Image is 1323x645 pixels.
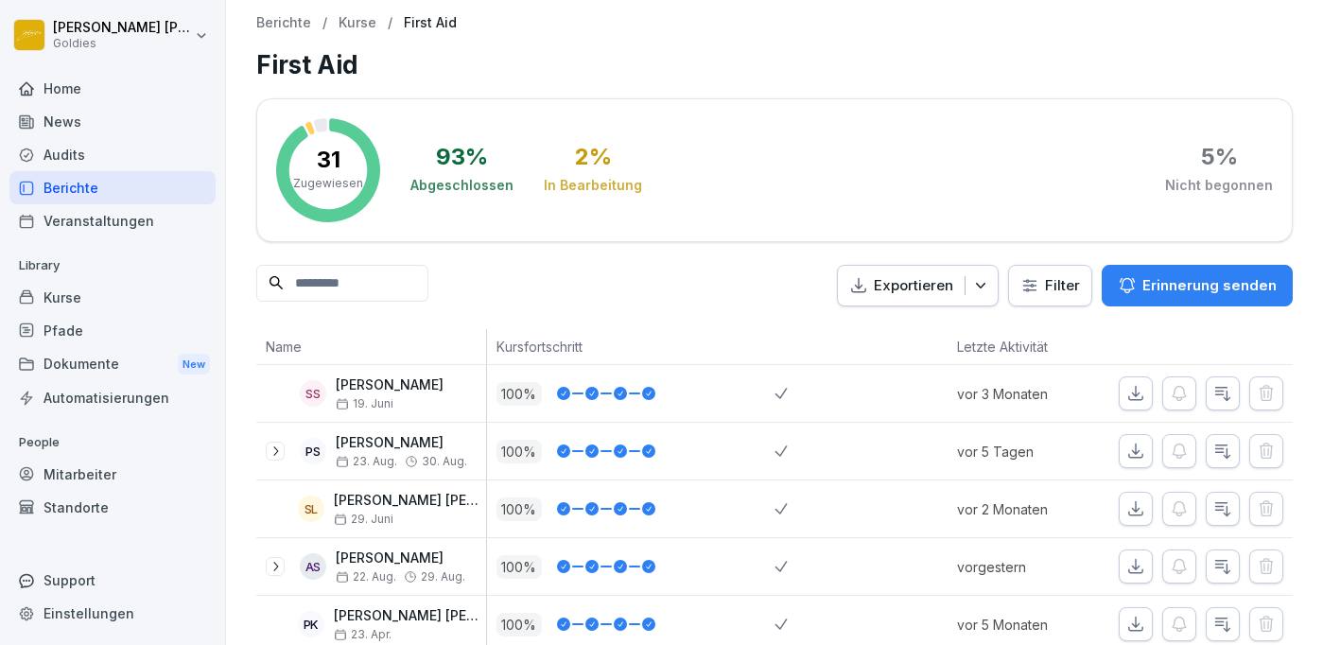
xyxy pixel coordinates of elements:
[293,175,363,192] p: Zugewiesen
[436,146,488,168] div: 93 %
[9,381,216,414] a: Automatisierungen
[1009,266,1091,306] button: Filter
[9,427,216,458] p: People
[336,455,397,468] span: 23. Aug.
[334,493,486,509] p: [PERSON_NAME] [PERSON_NAME]
[339,15,376,31] a: Kurse
[496,555,542,579] p: 100 %
[300,553,326,580] div: AS
[422,455,467,468] span: 30. Aug.
[9,138,216,171] a: Audits
[266,337,477,357] p: Name
[53,20,191,36] p: [PERSON_NAME] [PERSON_NAME]
[421,570,465,584] span: 29. Aug.
[336,550,465,567] p: [PERSON_NAME]
[1201,146,1238,168] div: 5 %
[300,380,326,407] div: SS
[404,15,457,31] p: First Aid
[957,384,1091,404] p: vor 3 Monaten
[317,148,340,171] p: 31
[9,251,216,281] p: Library
[9,347,216,382] div: Dokumente
[9,72,216,105] a: Home
[334,628,392,641] span: 23. Apr.
[957,442,1091,462] p: vor 5 Tagen
[496,613,542,636] p: 100 %
[334,608,486,624] p: [PERSON_NAME] [PERSON_NAME]
[336,397,393,410] span: 19. Juni
[496,382,542,406] p: 100 %
[9,204,216,237] a: Veranstaltungen
[837,265,999,307] button: Exportieren
[388,15,392,31] p: /
[9,281,216,314] a: Kurse
[336,570,396,584] span: 22. Aug.
[9,491,216,524] a: Standorte
[410,176,514,195] div: Abgeschlossen
[300,438,326,464] div: PS
[1142,275,1277,296] p: Erinnerung senden
[53,37,191,50] p: Goldies
[1165,176,1273,195] div: Nicht begonnen
[9,105,216,138] a: News
[1102,265,1293,306] button: Erinnerung senden
[256,46,1293,83] h1: First Aid
[298,496,324,522] div: SL
[957,499,1091,519] p: vor 2 Monaten
[334,513,393,526] span: 29. Juni
[496,497,542,521] p: 100 %
[496,337,765,357] p: Kursfortschritt
[322,15,327,31] p: /
[496,440,542,463] p: 100 %
[9,347,216,382] a: DokumenteNew
[544,176,642,195] div: In Bearbeitung
[957,337,1082,357] p: Letzte Aktivität
[9,314,216,347] a: Pfade
[9,458,216,491] a: Mitarbeiter
[9,564,216,597] div: Support
[336,435,467,451] p: [PERSON_NAME]
[9,597,216,630] a: Einstellungen
[298,611,324,637] div: PK
[874,275,953,297] p: Exportieren
[9,171,216,204] a: Berichte
[957,615,1091,635] p: vor 5 Monaten
[575,146,612,168] div: 2 %
[1020,276,1080,295] div: Filter
[256,15,311,31] a: Berichte
[336,377,444,393] p: [PERSON_NAME]
[957,557,1091,577] p: vorgestern
[178,354,210,375] div: New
